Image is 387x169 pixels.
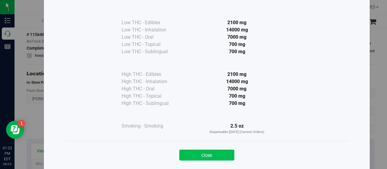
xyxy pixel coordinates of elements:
div: Low THC - Sublingual [122,48,182,55]
div: Low THC - Inhalation [122,26,182,34]
div: High THC - Sublingual [122,100,182,107]
div: 7000 mg [182,34,292,41]
div: 2100 mg [182,71,292,78]
div: Smoking - Smoking [122,122,182,130]
iframe: Resource center unread badge [18,120,25,127]
div: Low THC - Edibles [122,19,182,26]
div: 700 mg [182,41,292,48]
div: High THC - Oral [122,85,182,93]
div: 700 mg [182,48,292,55]
div: 2100 mg [182,19,292,26]
p: Dispensable [DATE] (Current Orders) [182,130,292,135]
div: 14000 mg [182,78,292,85]
div: 7000 mg [182,85,292,93]
div: 700 mg [182,93,292,100]
div: Low THC - Oral [122,34,182,41]
div: Low THC - Topical [122,41,182,48]
div: High THC - Edibles [122,71,182,78]
iframe: Resource center [6,121,24,139]
div: 2.5 oz [182,122,292,135]
div: 700 mg [182,100,292,107]
div: High THC - Topical [122,93,182,100]
div: High THC - Inhalation [122,78,182,85]
button: Close [179,150,234,161]
div: 14000 mg [182,26,292,34]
